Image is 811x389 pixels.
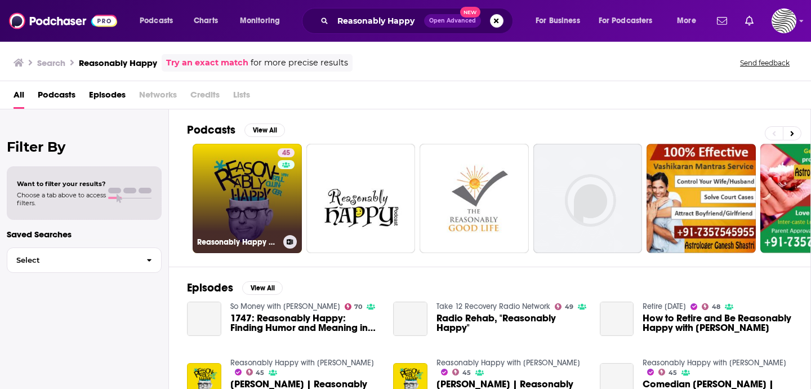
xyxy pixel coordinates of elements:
[140,13,173,29] span: Podcasts
[242,281,283,295] button: View All
[139,86,177,109] span: Networks
[345,303,363,310] a: 70
[669,12,710,30] button: open menu
[232,12,295,30] button: open menu
[186,12,225,30] a: Charts
[187,123,285,137] a: PodcastsView All
[230,313,380,333] a: 1747: Reasonably Happy: Finding Humor and Meaning in Money
[244,123,285,137] button: View All
[166,56,248,69] a: Try an exact match
[187,281,233,295] h2: Episodes
[313,8,524,34] div: Search podcasts, credits, & more...
[38,86,75,109] a: Podcasts
[251,56,348,69] span: for more precise results
[187,281,283,295] a: EpisodesView All
[565,304,573,310] span: 49
[190,86,220,109] span: Credits
[436,358,580,368] a: Reasonably Happy with Paul Ollinger
[643,313,792,333] a: How to Retire and Be Reasonably Happy with Paul Ollinger
[7,139,162,155] h2: Filter By
[555,303,573,310] a: 49
[14,86,24,109] a: All
[599,13,653,29] span: For Podcasters
[132,12,188,30] button: open menu
[230,358,374,368] a: Reasonably Happy with Paul Ollinger
[658,369,677,375] a: 45
[193,144,302,253] a: 45Reasonably Happy with [PERSON_NAME]
[741,11,758,30] a: Show notifications dropdown
[772,8,796,33] span: Logged in as OriginalStrategies
[677,13,696,29] span: More
[17,180,106,188] span: Want to filter your results?
[233,86,250,109] span: Lists
[278,148,295,157] a: 45
[772,8,796,33] img: User Profile
[462,370,471,375] span: 45
[737,58,793,68] button: Send feedback
[528,12,594,30] button: open menu
[536,13,580,29] span: For Business
[333,12,424,30] input: Search podcasts, credits, & more...
[712,11,732,30] a: Show notifications dropdown
[89,86,126,109] a: Episodes
[436,313,586,333] a: Radio Rehab, "Reasonably Happy"
[643,302,686,311] a: Retire Today
[240,13,280,29] span: Monitoring
[393,302,427,336] a: Radio Rehab, "Reasonably Happy"
[460,7,480,17] span: New
[600,302,634,336] a: How to Retire and Be Reasonably Happy with Paul Ollinger
[187,123,235,137] h2: Podcasts
[197,237,279,247] h3: Reasonably Happy with [PERSON_NAME]
[9,10,117,32] img: Podchaser - Follow, Share and Rate Podcasts
[282,148,290,159] span: 45
[424,14,481,28] button: Open AdvancedNew
[246,369,265,375] a: 45
[256,370,264,375] span: 45
[643,358,786,368] a: Reasonably Happy with Paul Ollinger
[712,304,720,310] span: 48
[37,58,65,68] h3: Search
[17,191,106,207] span: Choose a tab above to access filters.
[7,229,162,240] p: Saved Searches
[194,13,218,29] span: Charts
[702,303,720,310] a: 48
[643,313,792,333] span: How to Retire and Be Reasonably Happy with [PERSON_NAME]
[79,58,157,68] h3: Reasonably Happy
[354,304,362,310] span: 70
[591,12,669,30] button: open menu
[452,369,471,375] a: 45
[230,302,340,311] a: So Money with Farnoosh Torabi
[436,302,550,311] a: Take 12 Recovery Radio Network
[772,8,796,33] button: Show profile menu
[187,302,221,336] a: 1747: Reasonably Happy: Finding Humor and Meaning in Money
[7,247,162,273] button: Select
[429,18,476,24] span: Open Advanced
[669,370,677,375] span: 45
[7,257,137,264] span: Select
